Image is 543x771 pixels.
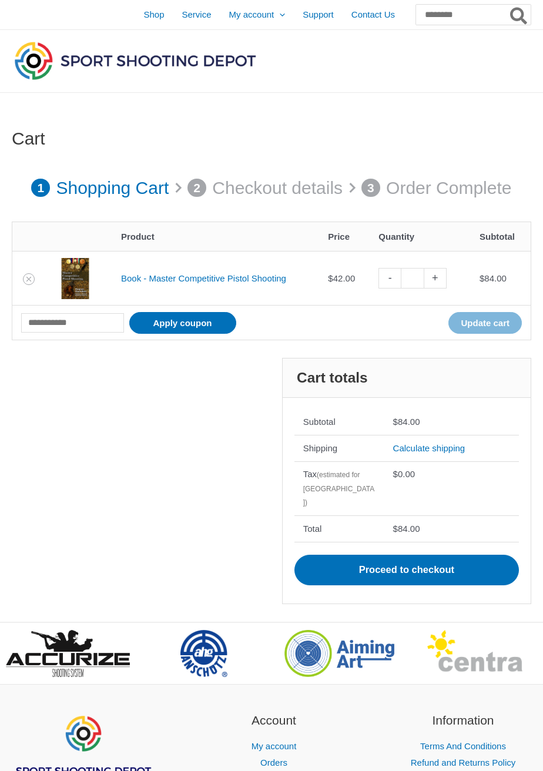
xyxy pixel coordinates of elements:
[393,524,398,534] span: $
[393,469,398,479] span: $
[370,222,471,251] th: Quantity
[378,268,401,289] a: -
[112,222,319,251] th: Product
[129,312,236,334] button: Apply coupon
[31,172,169,205] a: 1 Shopping Cart
[294,435,384,461] th: Shipping
[480,273,507,283] bdi: 84.00
[393,417,398,427] span: $
[401,268,424,289] input: Product quantity
[328,273,333,283] span: $
[424,268,447,289] a: +
[252,741,297,751] a: My account
[121,273,286,283] a: Book - Master Competitive Pistol Shooting
[212,172,343,205] p: Checkout details
[294,555,519,585] a: Proceed to checkout
[187,179,206,197] span: 2
[260,757,287,767] a: Orders
[420,741,506,751] a: Terms And Conditions
[383,711,543,730] h2: Information
[328,273,355,283] bdi: 42.00
[471,222,531,251] th: Subtotal
[294,461,384,516] th: Tax
[303,471,375,507] small: (estimated for [GEOGRAPHIC_DATA])
[194,711,354,730] h2: Account
[480,273,484,283] span: $
[393,469,415,479] bdi: 0.00
[56,172,169,205] p: Shopping Cart
[393,443,465,453] a: Calculate shipping
[12,128,531,149] h1: Cart
[23,273,35,285] a: Remove Book - Master Competitive Pistol Shooting from cart
[319,222,370,251] th: Price
[294,515,384,542] th: Total
[294,410,384,435] th: Subtotal
[31,179,50,197] span: 1
[393,417,420,427] bdi: 84.00
[448,312,522,334] button: Update cart
[393,524,420,534] bdi: 84.00
[283,358,531,398] h2: Cart totals
[12,39,259,82] img: Sport Shooting Depot
[55,258,96,299] img: Master Competitive Pistol Shooting
[411,757,515,767] a: Refund and Returns Policy
[187,172,343,205] a: 2 Checkout details
[508,5,531,25] button: Search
